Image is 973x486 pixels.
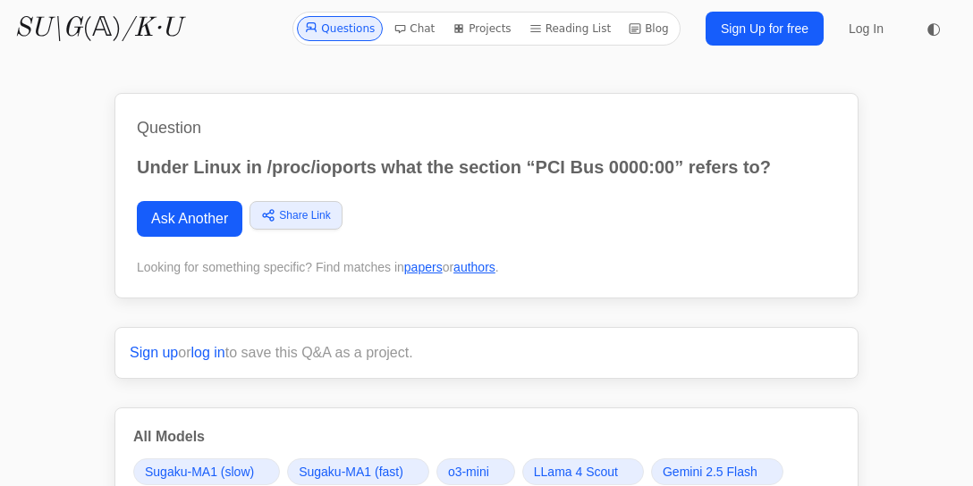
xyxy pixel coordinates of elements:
div: Looking for something specific? Find matches in or . [137,258,836,276]
span: o3-mini [448,463,489,481]
p: or to save this Q&A as a project. [130,342,843,364]
a: Sugaku-MA1 (slow) [133,458,280,485]
a: Sign up [130,345,178,360]
span: Sugaku-MA1 (fast) [299,463,403,481]
a: Log In [838,13,894,45]
span: LLama 4 Scout [534,463,618,481]
a: Reading List [522,16,619,41]
a: Blog [622,16,676,41]
a: papers [404,260,443,274]
h1: Question [137,115,836,140]
a: Gemini 2.5 Flash [651,458,783,485]
a: authors [453,260,495,274]
span: Sugaku-MA1 (slow) [145,463,254,481]
i: SU\G [14,15,82,42]
span: ◐ [926,21,941,37]
a: SU\G(𝔸)/K·U [14,13,182,45]
span: Share Link [279,207,330,223]
a: o3-mini [436,458,515,485]
a: log in [191,345,225,360]
a: Ask Another [137,201,242,237]
a: Projects [445,16,518,41]
p: Under Linux in /proc/ioports what the section “PCI Bus 0000:00” refers to? [137,155,836,180]
a: Questions [297,16,383,41]
button: ◐ [916,11,952,46]
span: Gemini 2.5 Flash [663,463,757,481]
a: Chat [386,16,442,41]
i: /K·U [122,15,182,42]
a: Sign Up for free [706,12,824,46]
a: Sugaku-MA1 (fast) [287,458,429,485]
h3: All Models [133,426,840,448]
a: LLama 4 Scout [522,458,644,485]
